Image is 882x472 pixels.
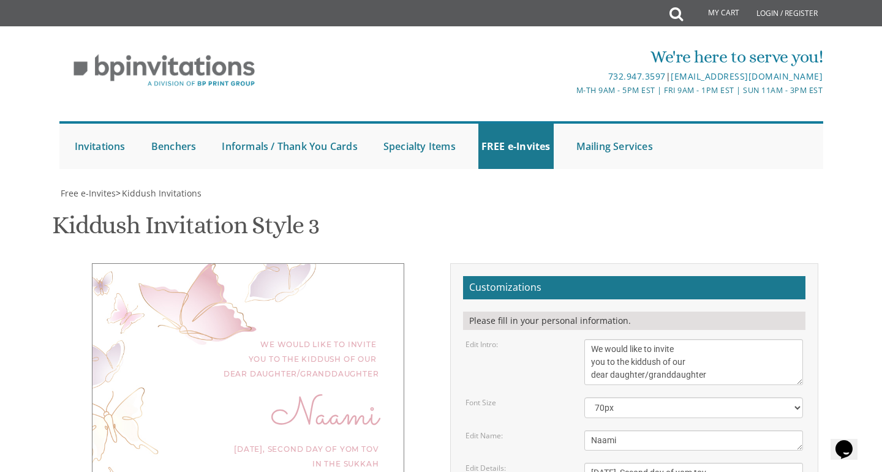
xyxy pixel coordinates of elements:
a: [EMAIL_ADDRESS][DOMAIN_NAME] [671,70,823,82]
a: Free e-Invites [59,187,116,199]
label: Font Size [466,397,496,408]
a: Specialty Items [380,124,459,169]
textarea: [PERSON_NAME] [584,430,804,451]
a: Benchers [148,124,200,169]
span: Kiddush Invitations [122,187,202,199]
iframe: chat widget [831,423,870,460]
div: We're here to serve you! [314,45,823,69]
span: Free e-Invites [61,187,116,199]
a: FREE e-Invites [478,124,554,169]
h2: Customizations [463,276,805,299]
a: Informals / Thank You Cards [219,124,360,169]
div: Naami [117,409,379,424]
a: Kiddush Invitations [121,187,202,199]
div: We would like to invite you to the kiddush of our dear daughter/granddaughter [117,337,379,381]
span: > [116,187,202,199]
img: BP Invitation Loft [59,45,269,96]
a: Invitations [72,124,129,169]
label: Edit Intro: [466,339,498,350]
a: Mailing Services [573,124,656,169]
h1: Kiddush Invitation Style 3 [52,212,319,248]
a: 732.947.3597 [608,70,666,82]
div: | [314,69,823,84]
div: M-Th 9am - 5pm EST | Fri 9am - 1pm EST | Sun 11am - 3pm EST [314,84,823,97]
textarea: We would like to invite you to the kiddush of our dear daughter/granddaughter [584,339,804,385]
div: Please fill in your personal information. [463,312,805,330]
label: Edit Name: [466,430,503,441]
a: My Cart [682,1,748,26]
